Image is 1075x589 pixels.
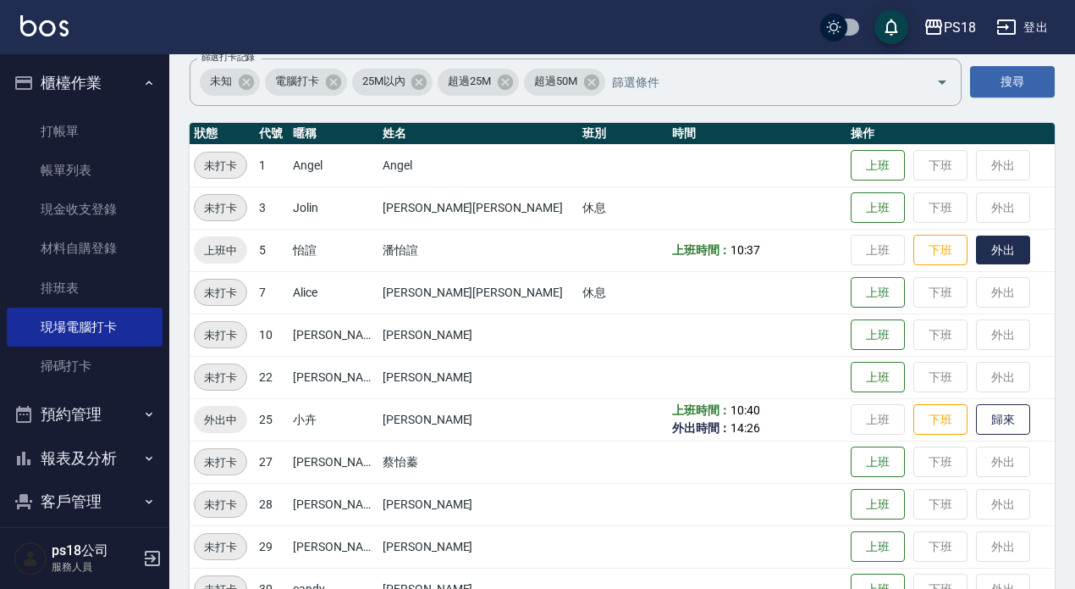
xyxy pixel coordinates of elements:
[7,151,163,190] a: 帳單列表
[7,112,163,151] a: 打帳單
[195,369,246,386] span: 未打卡
[255,123,289,145] th: 代號
[190,123,255,145] th: 狀態
[851,489,905,520] button: 上班
[289,229,378,271] td: 怡諠
[20,15,69,36] img: Logo
[851,192,905,224] button: 上班
[524,73,587,90] span: 超過50M
[378,356,578,398] td: [PERSON_NAME]
[578,271,668,314] td: 休息
[289,525,378,568] td: [PERSON_NAME]
[289,144,378,186] td: Angel
[255,483,289,525] td: 28
[7,436,163,481] button: 報表及分析
[913,404,968,436] button: 下班
[976,236,1030,265] button: 外出
[194,411,247,429] span: 外出中
[289,398,378,441] td: 小卉
[378,271,578,314] td: [PERSON_NAME][PERSON_NAME]
[7,61,163,105] button: 櫃檯作業
[255,525,289,568] td: 29
[608,67,907,97] input: 篩選條件
[944,17,976,38] div: PS18
[289,356,378,398] td: [PERSON_NAME]
[672,243,731,257] b: 上班時間：
[378,229,578,271] td: 潘怡諠
[352,69,433,96] div: 25M以內
[970,66,1055,97] button: 搜尋
[730,243,760,257] span: 10:37
[255,441,289,483] td: 27
[7,269,163,308] a: 排班表
[52,542,138,559] h5: ps18公司
[378,123,578,145] th: 姓名
[929,69,956,96] button: Open
[578,123,668,145] th: 班別
[913,235,968,266] button: 下班
[195,157,246,175] span: 未打卡
[851,277,905,308] button: 上班
[378,525,578,568] td: [PERSON_NAME]
[378,314,578,356] td: [PERSON_NAME]
[851,531,905,563] button: 上班
[195,453,246,471] span: 未打卡
[874,10,908,44] button: save
[672,403,731,417] b: 上班時間：
[195,284,246,302] span: 未打卡
[255,271,289,314] td: 7
[195,496,246,514] span: 未打卡
[851,447,905,478] button: 上班
[201,51,255,64] label: 篩選打卡記錄
[7,392,163,436] button: 預約管理
[851,150,905,181] button: 上班
[990,12,1055,43] button: 登出
[7,347,163,386] a: 掃碼打卡
[52,559,138,575] p: 服務人員
[7,229,163,268] a: 材料自購登錄
[289,123,378,145] th: 暱稱
[578,186,668,229] td: 休息
[378,441,578,483] td: 蔡怡蓁
[289,186,378,229] td: Jolin
[289,483,378,525] td: [PERSON_NAME]
[255,398,289,441] td: 25
[378,483,578,525] td: [PERSON_NAME]
[200,69,260,96] div: 未知
[14,542,47,575] img: Person
[917,10,983,45] button: PS18
[524,69,605,96] div: 超過50M
[255,356,289,398] td: 22
[194,242,247,259] span: 上班中
[378,398,578,441] td: [PERSON_NAME]
[255,314,289,356] td: 10
[7,524,163,568] button: 員工及薪資
[378,186,578,229] td: [PERSON_NAME][PERSON_NAME]
[265,73,329,90] span: 電腦打卡
[851,320,905,351] button: 上班
[846,123,1055,145] th: 操作
[438,73,501,90] span: 超過25M
[255,186,289,229] td: 3
[352,73,416,90] span: 25M以內
[195,538,246,556] span: 未打卡
[255,144,289,186] td: 1
[289,441,378,483] td: [PERSON_NAME]
[7,190,163,229] a: 現金收支登錄
[730,403,760,417] span: 10:40
[7,308,163,347] a: 現場電腦打卡
[378,144,578,186] td: Angel
[200,73,242,90] span: 未知
[672,421,731,435] b: 外出時間：
[976,404,1030,436] button: 歸來
[668,123,847,145] th: 時間
[438,69,519,96] div: 超過25M
[255,229,289,271] td: 5
[730,421,760,435] span: 14:26
[195,326,246,344] span: 未打卡
[851,362,905,393] button: 上班
[289,271,378,314] td: Alice
[289,314,378,356] td: [PERSON_NAME]
[265,69,347,96] div: 電腦打卡
[7,480,163,524] button: 客戶管理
